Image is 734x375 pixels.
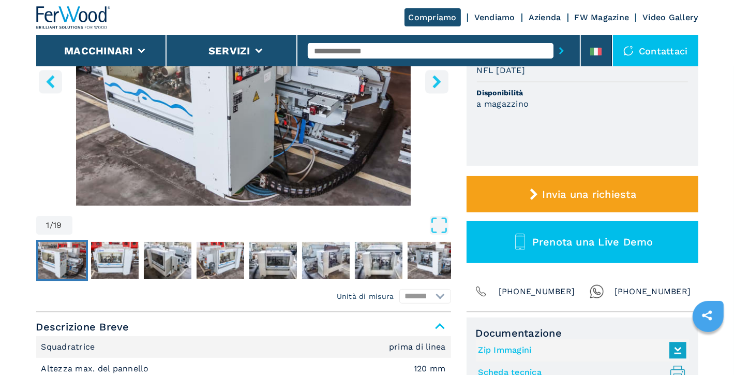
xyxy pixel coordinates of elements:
[144,242,191,279] img: ef6f805fc8429eeb322b2d36f3e9e8b3
[532,236,653,248] span: Prenota una Live Demo
[575,12,630,22] a: FW Magazine
[414,365,446,373] em: 120 mm
[529,12,561,22] a: Azienda
[405,8,461,26] a: Compriamo
[477,88,688,98] span: Disponibilità
[615,284,691,299] span: [PHONE_NUMBER]
[41,363,152,374] p: Altezza max. del pannello
[38,242,86,279] img: f0a6200cf41e1d834a8c4be1b18b3420
[590,284,604,299] img: Whatsapp
[64,45,133,57] button: Macchinari
[477,98,529,110] h3: a magazzino
[53,221,62,229] span: 19
[623,46,634,56] img: Contattaci
[425,70,448,93] button: right-button
[41,341,98,353] p: Squadratrice
[91,242,139,279] img: 5c5df1866def0ae9225639b78cd2005f
[302,242,350,279] img: b29d21a7f708e6d01d6a80ab8f054ba8
[142,240,193,281] button: Go to Slide 3
[499,284,575,299] span: [PHONE_NUMBER]
[39,70,62,93] button: left-button
[355,242,402,279] img: 44df59d0f7622e18a54f8b4ef3107a12
[408,242,455,279] img: e15dcf87dcde5c63cf9e8c3ff34c64c1
[300,240,352,281] button: Go to Slide 6
[75,216,448,235] button: Open Fullscreen
[467,221,698,263] button: Prenota una Live Demo
[89,240,141,281] button: Go to Slide 2
[194,240,246,281] button: Go to Slide 4
[47,221,50,229] span: 1
[474,12,515,22] a: Vendiamo
[249,242,297,279] img: 0620d108564e5d12b844e19f28b5819d
[613,35,698,66] div: Contattaci
[478,342,681,359] a: Zip Immagini
[50,221,53,229] span: /
[36,240,451,281] nav: Thumbnail Navigation
[476,327,689,339] span: Documentazione
[247,240,299,281] button: Go to Slide 5
[467,176,698,212] button: Invia una richiesta
[553,39,570,63] button: submit-button
[642,12,698,22] a: Video Gallery
[477,64,526,76] h3: NFL [DATE]
[474,284,488,299] img: Phone
[337,291,394,301] em: Unità di misura
[36,318,451,336] span: Descrizione Breve
[208,45,250,57] button: Servizi
[353,240,405,281] button: Go to Slide 7
[389,343,446,351] em: prima di linea
[542,188,636,200] span: Invia una richiesta
[197,242,244,279] img: d49f29777ee5894b231ae20a0a6685e2
[690,328,726,367] iframe: Chat
[406,240,457,281] button: Go to Slide 8
[36,6,111,29] img: Ferwood
[694,302,720,328] a: sharethis
[36,240,88,281] button: Go to Slide 1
